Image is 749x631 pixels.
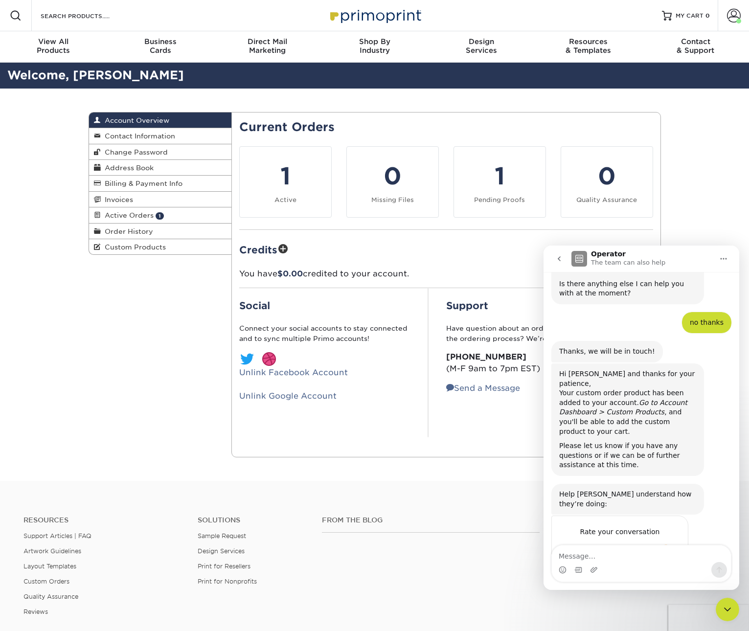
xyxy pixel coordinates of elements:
[326,5,424,26] img: Primoprint
[239,268,653,280] p: You have credited to your account.
[16,5,153,53] div: Our estimating team will follow up shortly. Is there anything else I can help you with at the mom...
[371,196,414,203] small: Missing Files
[16,196,153,225] div: Please let us know if you have any questions or if we can be of further assistance at this time.
[16,153,144,171] i: Go to Account Dashboard > Custom Products
[15,320,23,328] button: Emoji picker
[239,368,348,377] a: Unlink Facebook Account
[576,196,637,203] small: Quality Assurance
[101,227,153,235] span: Order History
[261,351,277,367] img: btn-dribbble.jpg
[642,31,749,63] a: Contact& Support
[321,37,428,46] span: Shop By
[446,352,526,361] strong: [PHONE_NUMBER]
[428,37,535,46] span: Design
[214,31,321,63] a: Direct MailMarketing
[446,300,653,312] h2: Support
[567,158,647,194] div: 0
[198,532,246,540] a: Sample Request
[23,547,81,555] a: Artwork Guidelines
[239,300,410,312] h2: Social
[101,116,169,124] span: Account Overview
[214,37,321,55] div: Marketing
[428,31,535,63] a: DesignServices
[239,242,653,257] h2: Credits
[454,146,546,218] a: 1 Pending Proofs
[716,598,739,621] iframe: Intercom live chat
[107,37,214,55] div: Cards
[23,532,91,540] a: Support Articles | FAQ
[322,516,540,524] h4: From the Blog
[198,547,245,555] a: Design Services
[446,383,520,393] a: Send a Message
[239,351,255,367] img: btn-twitter.jpg
[8,118,160,230] div: Hi [PERSON_NAME] and thanks for your patience,Your custom order product has been added to your ac...
[239,146,332,218] a: 1 Active
[239,323,410,343] p: Connect your social accounts to stay connected and to sync multiple Primo accounts!
[23,563,76,570] a: Layout Templates
[89,207,232,223] a: Active Orders 1
[18,280,135,292] div: Rate your conversation
[107,37,214,46] span: Business
[168,316,183,332] button: Send a message…
[138,67,188,88] div: no thanks
[31,320,39,328] button: Gif picker
[705,12,710,19] span: 0
[198,578,257,585] a: Print for Nonprofits
[107,31,214,63] a: BusinessCards
[89,176,232,191] a: Billing & Payment Info
[23,516,183,524] h4: Resources
[346,146,439,218] a: 0 Missing Files
[101,148,168,156] span: Change Password
[561,146,653,218] a: 0 Quality Assurance
[8,67,188,96] div: Stacy says…
[89,160,232,176] a: Address Book
[146,72,180,82] div: no thanks
[8,300,187,316] textarea: Message…
[23,608,48,615] a: Reviews
[23,578,69,585] a: Custom Orders
[101,164,154,172] span: Address Book
[535,37,642,46] span: Resources
[277,269,303,278] span: $0.00
[8,238,160,269] div: Help [PERSON_NAME] understand how they’re doing:
[8,270,188,339] div: Operator says…
[428,37,535,55] div: Services
[321,37,428,55] div: Industry
[16,124,153,191] div: Hi [PERSON_NAME] and thanks for your patience, Your custom order product has been added to your a...
[239,120,653,135] h2: Current Orders
[446,323,653,343] p: Have question about an order or need help assistance with the ordering process? We’re here to help:
[16,244,153,263] div: Help [PERSON_NAME] understand how they’re doing:
[198,516,307,524] h4: Solutions
[16,101,112,111] div: Thanks, we will be in touch!
[89,128,232,144] a: Contact Information
[89,239,232,254] a: Custom Products
[89,113,232,128] a: Account Overview
[40,10,135,22] input: SEARCH PRODUCTS.....
[535,37,642,55] div: & Templates
[101,180,182,187] span: Billing & Payment Info
[474,196,525,203] small: Pending Proofs
[46,320,54,328] button: Upload attachment
[642,37,749,55] div: & Support
[239,391,337,401] a: Unlink Google Account
[642,37,749,46] span: Contact
[89,144,232,160] a: Change Password
[460,158,540,194] div: 1
[101,196,133,203] span: Invoices
[676,12,704,20] span: MY CART
[446,351,653,375] p: (M-F 9am to 7pm EST)
[353,158,432,194] div: 0
[8,95,188,118] div: Irene says…
[544,246,739,590] iframe: To enrich screen reader interactions, please activate Accessibility in Grammarly extension settings
[214,37,321,46] span: Direct Mail
[89,192,232,207] a: Invoices
[89,224,232,239] a: Order History
[101,211,154,219] span: Active Orders
[321,31,428,63] a: Shop ByIndustry
[23,593,78,600] a: Quality Assurance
